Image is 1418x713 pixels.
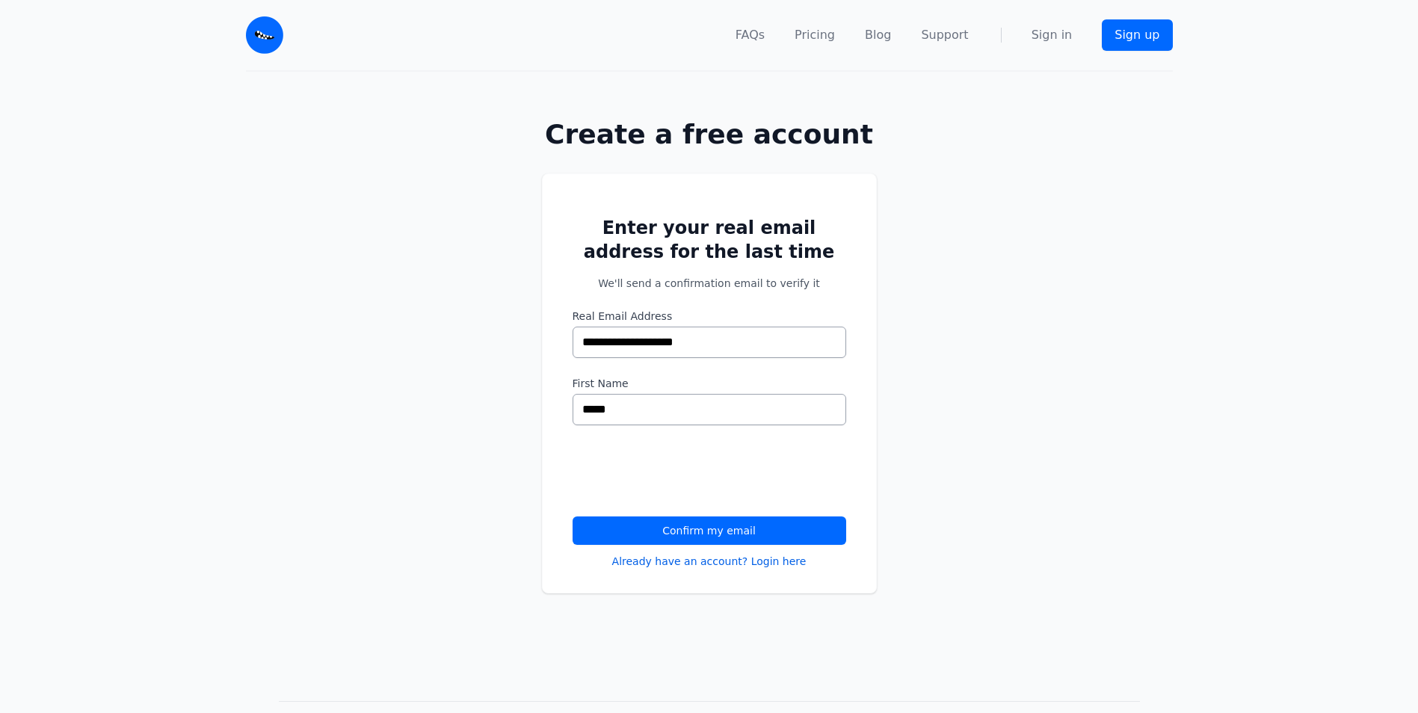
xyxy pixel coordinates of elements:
[573,276,846,291] p: We'll send a confirmation email to verify it
[573,309,846,324] label: Real Email Address
[573,216,846,264] h2: Enter your real email address for the last time
[612,554,807,569] a: Already have an account? Login here
[573,516,846,545] button: Confirm my email
[865,26,891,44] a: Blog
[573,443,800,501] iframe: reCAPTCHA
[1102,19,1172,51] a: Sign up
[736,26,765,44] a: FAQs
[573,376,846,391] label: First Name
[921,26,968,44] a: Support
[1032,26,1073,44] a: Sign in
[246,16,283,54] img: Email Monster
[795,26,835,44] a: Pricing
[494,120,925,149] h1: Create a free account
